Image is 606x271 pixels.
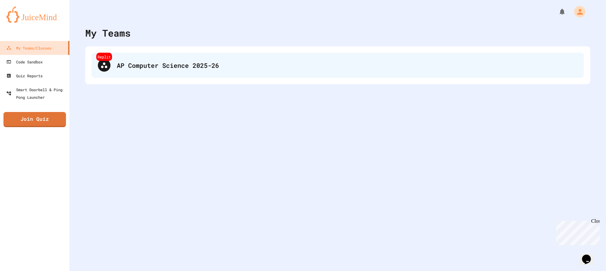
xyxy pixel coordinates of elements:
div: Replit [96,53,112,61]
div: My Teams [85,26,131,40]
div: Smart Doorbell & Ping Pong Launcher [6,86,67,101]
div: Code Sandbox [6,58,43,66]
img: logo-orange.svg [6,6,63,23]
a: Join Quiz [3,112,66,127]
div: ReplitAP Computer Science 2025-26 [92,53,584,78]
iframe: chat widget [554,218,600,245]
div: Quiz Reports [6,72,43,80]
iframe: chat widget [579,246,600,265]
div: My Account [567,4,587,19]
div: AP Computer Science 2025-26 [117,61,578,70]
div: My Notifications [547,6,567,17]
div: Chat with us now!Close [3,3,44,40]
div: My Teams/Classes [6,44,51,52]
